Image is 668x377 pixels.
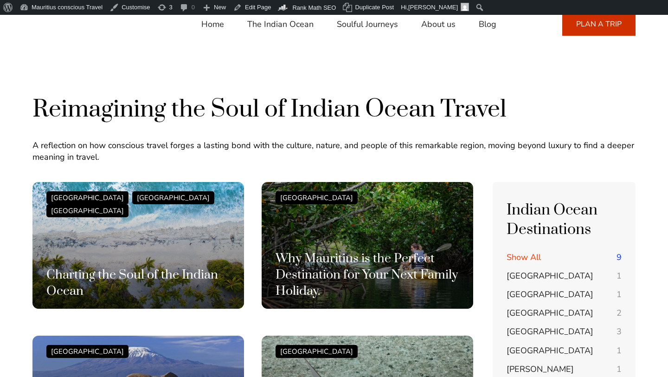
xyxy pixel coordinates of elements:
[507,270,593,281] span: [GEOGRAPHIC_DATA]
[46,191,128,204] div: [GEOGRAPHIC_DATA]
[32,140,636,163] p: A reflection on how conscious travel forges a lasting bond with the culture, nature, and people o...
[507,201,622,240] h4: Indian Ocean Destinations
[617,364,622,375] span: 1
[479,13,496,35] a: Blog
[617,326,622,338] span: 3
[46,345,128,358] div: [GEOGRAPHIC_DATA]
[507,307,622,319] a: [GEOGRAPHIC_DATA] 2
[32,182,244,318] a: [GEOGRAPHIC_DATA][GEOGRAPHIC_DATA][GEOGRAPHIC_DATA] Charting the Soul of the Indian Ocean
[337,13,398,35] a: Soulful Journeys
[32,94,636,125] h1: Reimagining the Soul of Indian Ocean Travel
[132,191,214,204] div: [GEOGRAPHIC_DATA]
[46,204,128,217] div: [GEOGRAPHIC_DATA]
[617,270,622,282] span: 1
[507,289,622,300] a: [GEOGRAPHIC_DATA] 1
[507,326,593,337] span: [GEOGRAPHIC_DATA]
[507,326,622,338] a: [GEOGRAPHIC_DATA] 3
[617,252,622,263] span: 9
[562,13,636,36] a: PLAN A TRIP
[262,182,473,318] a: [GEOGRAPHIC_DATA] Why Mauritius is the Perfect Destination for Your Next Family Holiday.
[421,13,456,35] a: About us
[617,307,622,319] span: 2
[276,345,358,358] div: [GEOGRAPHIC_DATA]
[507,345,593,356] span: [GEOGRAPHIC_DATA]
[617,345,622,357] span: 1
[507,307,593,318] span: [GEOGRAPHIC_DATA]
[276,251,459,299] h3: Why Mauritius is the Perfect Destination for Your Next Family Holiday.
[617,289,622,300] span: 1
[201,13,224,35] a: Home
[408,4,458,11] span: [PERSON_NAME]
[46,267,230,299] h3: Charting the Soul of the Indian Ocean
[507,252,622,263] a: Show All 9
[507,289,593,300] span: [GEOGRAPHIC_DATA]
[292,4,336,11] span: Rank Math SEO
[247,13,314,35] a: The Indian Ocean
[507,345,622,357] a: [GEOGRAPHIC_DATA] 1
[507,270,622,282] a: [GEOGRAPHIC_DATA] 1
[276,191,358,204] div: [GEOGRAPHIC_DATA]
[507,252,541,263] span: Show All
